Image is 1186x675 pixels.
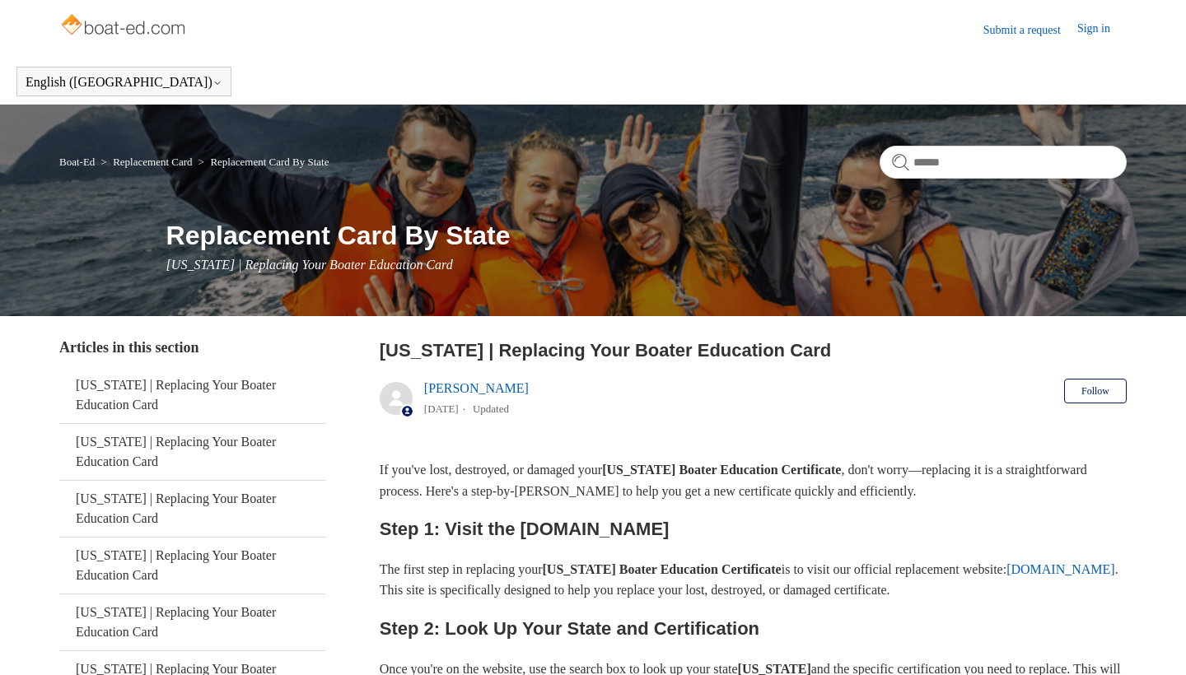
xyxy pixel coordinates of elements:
a: [US_STATE] | Replacing Your Boater Education Card [59,367,326,423]
p: If you've lost, destroyed, or damaged your , don't worry—replacing it is a straightforward proces... [380,459,1127,501]
img: Boat-Ed Help Center home page [59,10,190,43]
a: [US_STATE] | Replacing Your Boater Education Card [59,424,326,480]
h2: Step 1: Visit the [DOMAIN_NAME] [380,514,1127,543]
button: English ([GEOGRAPHIC_DATA]) [26,75,222,90]
a: Replacement Card By State [210,156,329,168]
li: Updated [473,403,509,415]
li: Replacement Card [98,156,195,168]
span: Articles in this section [59,339,198,356]
div: Live chat [1131,620,1174,663]
a: Boat-Ed [59,156,95,168]
a: [DOMAIN_NAME] [1006,562,1115,576]
strong: [US_STATE] Boater Education Certificate [602,463,841,477]
a: Submit a request [983,21,1077,39]
h2: New York | Replacing Your Boater Education Card [380,337,1127,364]
input: Search [880,146,1127,179]
a: [US_STATE] | Replacing Your Boater Education Card [59,538,326,594]
li: Boat-Ed [59,156,98,168]
a: [US_STATE] | Replacing Your Boater Education Card [59,481,326,537]
h2: Step 2: Look Up Your State and Certification [380,614,1127,643]
strong: [US_STATE] Boater Education Certificate [543,562,782,576]
button: Follow Article [1064,379,1127,403]
a: Sign in [1077,20,1127,40]
time: 05/22/2024, 11:37 [424,403,459,415]
a: [US_STATE] | Replacing Your Boater Education Card [59,594,326,650]
span: [US_STATE] | Replacing Your Boater Education Card [166,258,453,272]
h1: Replacement Card By State [166,216,1127,255]
li: Replacement Card By State [195,156,329,168]
a: [PERSON_NAME] [424,381,529,395]
p: The first step in replacing your is to visit our official replacement website: . This site is spe... [380,559,1127,601]
a: Replacement Card [113,156,192,168]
